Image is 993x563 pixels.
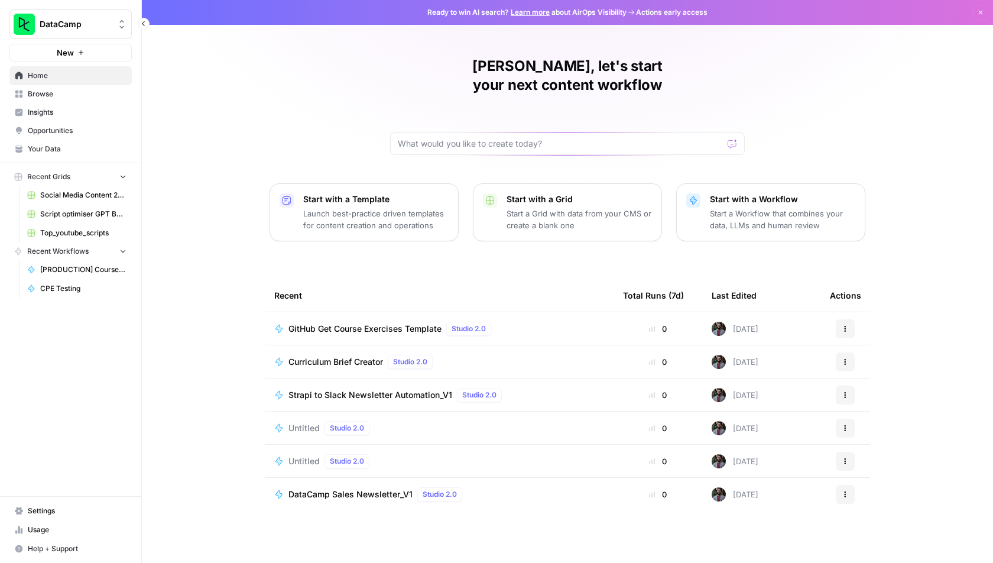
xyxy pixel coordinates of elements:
[452,323,486,334] span: Studio 2.0
[712,355,726,369] img: jwbfb6rpxh8i8iyjsx6c6sndq6te
[712,487,758,501] div: [DATE]
[270,183,459,241] button: Start with a TemplateLaunch best-practice driven templates for content creation and operations
[636,7,708,18] span: Actions early access
[712,421,726,435] img: jwbfb6rpxh8i8iyjsx6c6sndq6te
[710,208,855,231] p: Start a Workflow that combines your data, LLMs and human review
[423,489,457,500] span: Studio 2.0
[9,501,132,520] a: Settings
[9,121,132,140] a: Opportunities
[22,260,132,279] a: [PRODUCTION] Course Style Guidelines Agent
[390,57,745,95] h1: [PERSON_NAME], let's start your next content workflow
[9,140,132,158] a: Your Data
[22,186,132,205] a: Social Media Content 2025
[28,543,126,554] span: Help + Support
[9,242,132,260] button: Recent Workflows
[40,228,126,238] span: Top_youtube_scripts
[712,388,726,402] img: jwbfb6rpxh8i8iyjsx6c6sndq6te
[288,389,452,401] span: Strapi to Slack Newsletter Automation_V1
[27,246,89,257] span: Recent Workflows
[712,421,758,435] div: [DATE]
[393,357,427,367] span: Studio 2.0
[274,388,604,402] a: Strapi to Slack Newsletter Automation_V1Studio 2.0
[507,208,652,231] p: Start a Grid with data from your CMS or create a blank one
[9,9,132,39] button: Workspace: DataCamp
[288,422,320,434] span: Untitled
[623,356,693,368] div: 0
[40,283,126,294] span: CPE Testing
[274,487,604,501] a: DataCamp Sales Newsletter_V1Studio 2.0
[9,85,132,103] a: Browse
[9,103,132,122] a: Insights
[303,208,449,231] p: Launch best-practice driven templates for content creation and operations
[28,107,126,118] span: Insights
[712,322,758,336] div: [DATE]
[28,144,126,154] span: Your Data
[22,224,132,242] a: Top_youtube_scripts
[28,70,126,81] span: Home
[712,454,726,468] img: jwbfb6rpxh8i8iyjsx6c6sndq6te
[40,209,126,219] span: Script optimiser GPT Build V2 Grid
[712,454,758,468] div: [DATE]
[330,456,364,467] span: Studio 2.0
[830,279,861,312] div: Actions
[303,193,449,205] p: Start with a Template
[40,18,111,30] span: DataCamp
[712,279,757,312] div: Last Edited
[462,390,496,400] span: Studio 2.0
[623,488,693,500] div: 0
[9,520,132,539] a: Usage
[274,322,604,336] a: GitHub Get Course Exercises TemplateStudio 2.0
[28,506,126,516] span: Settings
[710,193,855,205] p: Start with a Workflow
[274,454,604,468] a: UntitledStudio 2.0
[623,422,693,434] div: 0
[507,193,652,205] p: Start with a Grid
[623,455,693,467] div: 0
[712,322,726,336] img: jwbfb6rpxh8i8iyjsx6c6sndq6te
[712,355,758,369] div: [DATE]
[473,183,662,241] button: Start with a GridStart a Grid with data from your CMS or create a blank one
[28,89,126,99] span: Browse
[330,423,364,433] span: Studio 2.0
[9,168,132,186] button: Recent Grids
[22,205,132,224] a: Script optimiser GPT Build V2 Grid
[676,183,865,241] button: Start with a WorkflowStart a Workflow that combines your data, LLMs and human review
[274,279,604,312] div: Recent
[9,539,132,558] button: Help + Support
[57,47,74,59] span: New
[427,7,627,18] span: Ready to win AI search? about AirOps Visibility
[22,279,132,298] a: CPE Testing
[28,525,126,535] span: Usage
[511,8,550,17] a: Learn more
[28,125,126,136] span: Opportunities
[288,488,413,500] span: DataCamp Sales Newsletter_V1
[288,356,383,368] span: Curriculum Brief Creator
[398,138,723,150] input: What would you like to create today?
[27,172,70,182] span: Recent Grids
[623,389,693,401] div: 0
[712,388,758,402] div: [DATE]
[14,14,35,35] img: DataCamp Logo
[9,44,132,62] button: New
[288,323,442,335] span: GitHub Get Course Exercises Template
[623,279,684,312] div: Total Runs (7d)
[40,264,126,275] span: [PRODUCTION] Course Style Guidelines Agent
[40,190,126,200] span: Social Media Content 2025
[274,421,604,435] a: UntitledStudio 2.0
[623,323,693,335] div: 0
[712,487,726,501] img: jwbfb6rpxh8i8iyjsx6c6sndq6te
[288,455,320,467] span: Untitled
[9,66,132,85] a: Home
[274,355,604,369] a: Curriculum Brief CreatorStudio 2.0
